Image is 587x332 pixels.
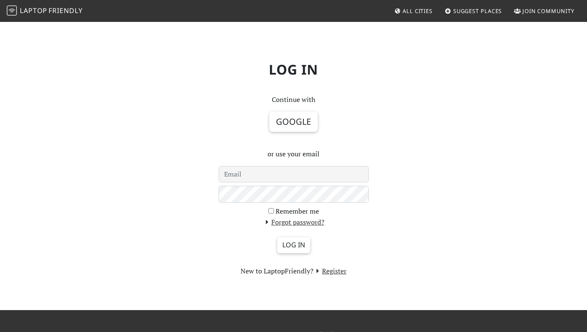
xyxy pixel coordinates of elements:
[7,4,83,19] a: LaptopFriendly LaptopFriendly
[403,7,433,15] span: All Cities
[391,3,436,19] a: All Cities
[314,266,346,276] a: Register
[219,149,369,160] p: or use your email
[522,7,574,15] span: Join Community
[219,166,369,183] input: Email
[53,55,534,84] h1: Log in
[511,3,578,19] a: Join Community
[219,94,369,105] p: Continue with
[49,6,82,15] span: Friendly
[453,7,502,15] span: Suggest Places
[7,5,17,16] img: LaptopFriendly
[441,3,506,19] a: Suggest Places
[263,217,325,227] a: Forgot password?
[20,6,47,15] span: Laptop
[219,266,369,277] section: New to LaptopFriendly?
[269,112,318,132] button: Google
[276,206,319,217] label: Remember me
[277,237,310,253] input: Log in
